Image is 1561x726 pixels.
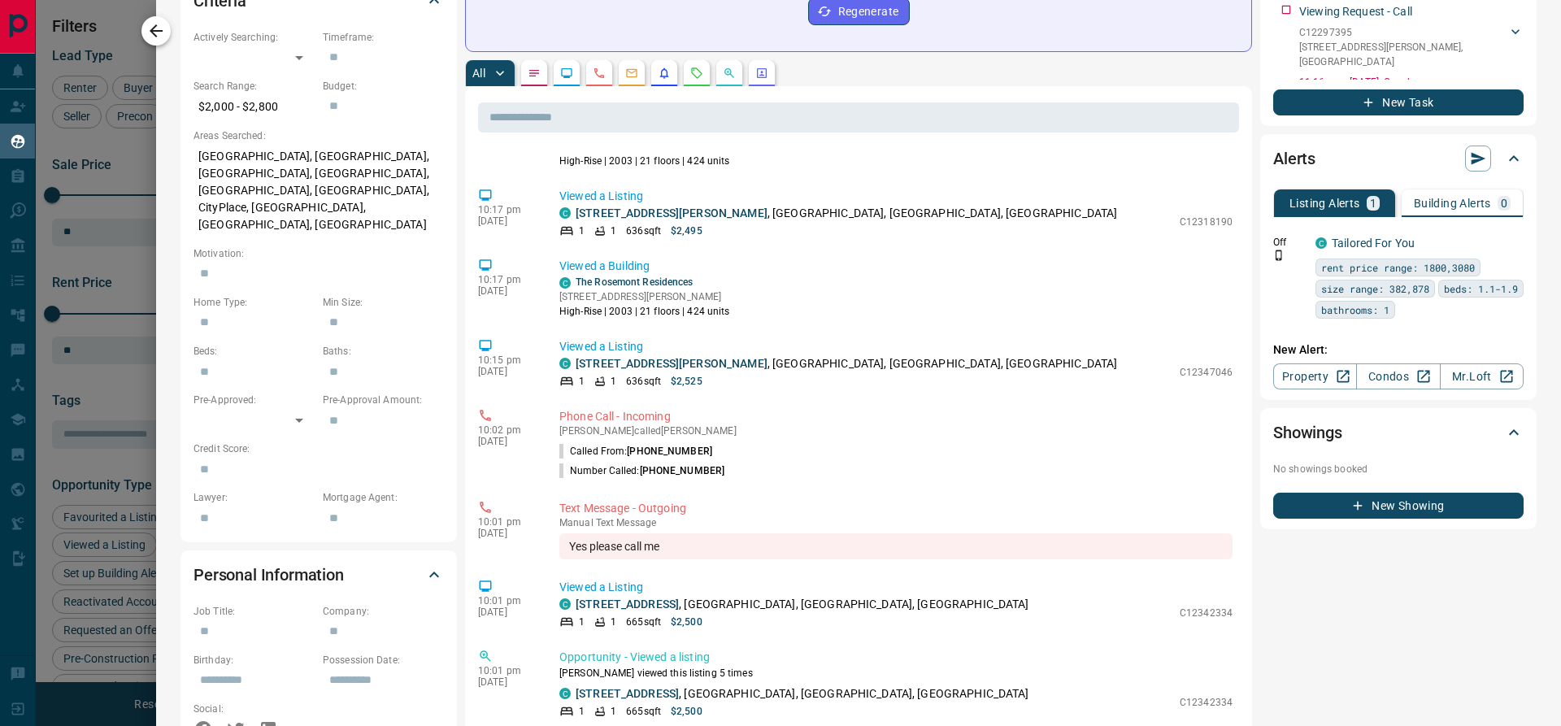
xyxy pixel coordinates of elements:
[611,615,616,629] p: 1
[1180,365,1233,380] p: C12347046
[1321,280,1429,297] span: size range: 382,878
[579,704,585,719] p: 1
[560,67,573,80] svg: Lead Browsing Activity
[690,67,703,80] svg: Requests
[1273,462,1524,476] p: No showings booked
[1273,235,1306,250] p: Off
[478,665,535,676] p: 10:01 pm
[1273,139,1524,178] div: Alerts
[1321,259,1475,276] span: rent price range: 1800,3080
[1299,25,1507,40] p: C12297395
[1440,363,1524,389] a: Mr.Loft
[576,598,679,611] a: [STREET_ADDRESS]
[611,224,616,238] p: 1
[559,666,1233,680] p: [PERSON_NAME] viewed this listing 5 times
[559,579,1233,596] p: Viewed a Listing
[478,528,535,539] p: [DATE]
[528,67,541,80] svg: Notes
[626,615,661,629] p: 665 sqft
[323,490,444,505] p: Mortgage Agent:
[593,67,606,80] svg: Calls
[559,338,1233,355] p: Viewed a Listing
[323,393,444,407] p: Pre-Approval Amount:
[193,393,315,407] p: Pre-Approved:
[193,128,444,143] p: Areas Searched:
[559,154,730,168] p: High-Rise | 2003 | 21 floors | 424 units
[559,598,571,610] div: condos.ca
[576,355,1117,372] p: , [GEOGRAPHIC_DATA], [GEOGRAPHIC_DATA], [GEOGRAPHIC_DATA]
[193,702,315,716] p: Social:
[1321,302,1389,318] span: bathrooms: 1
[1273,341,1524,359] p: New Alert:
[193,344,315,359] p: Beds:
[559,444,712,459] p: Called From:
[193,79,315,93] p: Search Range:
[723,67,736,80] svg: Opportunities
[559,688,571,699] div: condos.ca
[1444,280,1518,297] span: beds: 1.1-1.9
[478,676,535,688] p: [DATE]
[559,358,571,369] div: condos.ca
[193,143,444,238] p: [GEOGRAPHIC_DATA], [GEOGRAPHIC_DATA], [GEOGRAPHIC_DATA], [GEOGRAPHIC_DATA], [GEOGRAPHIC_DATA], [G...
[1332,237,1415,250] a: Tailored For You
[1289,198,1360,209] p: Listing Alerts
[640,465,725,476] span: [PHONE_NUMBER]
[671,224,702,238] p: $2,495
[627,446,712,457] span: [PHONE_NUMBER]
[1180,695,1233,710] p: C12342334
[478,436,535,447] p: [DATE]
[576,357,767,370] a: [STREET_ADDRESS][PERSON_NAME]
[611,374,616,389] p: 1
[1180,215,1233,229] p: C12318190
[658,67,671,80] svg: Listing Alerts
[323,344,444,359] p: Baths:
[1501,198,1507,209] p: 0
[1356,363,1440,389] a: Condos
[323,79,444,93] p: Budget:
[1299,22,1524,72] div: C12297395[STREET_ADDRESS][PERSON_NAME],[GEOGRAPHIC_DATA]
[323,295,444,310] p: Min Size:
[193,441,444,456] p: Credit Score:
[478,606,535,618] p: [DATE]
[559,188,1233,205] p: Viewed a Listing
[323,604,444,619] p: Company:
[478,595,535,606] p: 10:01 pm
[755,67,768,80] svg: Agent Actions
[559,258,1233,275] p: Viewed a Building
[193,562,344,588] h2: Personal Information
[576,205,1117,222] p: , [GEOGRAPHIC_DATA], [GEOGRAPHIC_DATA], [GEOGRAPHIC_DATA]
[478,285,535,297] p: [DATE]
[671,704,702,719] p: $2,500
[1273,413,1524,452] div: Showings
[626,704,661,719] p: 665 sqft
[559,277,571,289] div: condos.ca
[1273,493,1524,519] button: New Showing
[576,687,679,700] a: [STREET_ADDRESS]
[1273,89,1524,115] button: New Task
[323,653,444,667] p: Possession Date:
[1315,237,1327,249] div: condos.ca
[559,533,1233,559] div: Yes please call me
[626,374,661,389] p: 636 sqft
[478,424,535,436] p: 10:02 pm
[1414,198,1491,209] p: Building Alerts
[576,276,694,288] a: The Rosemont Residences
[671,615,702,629] p: $2,500
[1299,40,1507,69] p: [STREET_ADDRESS][PERSON_NAME] , [GEOGRAPHIC_DATA]
[193,30,315,45] p: Actively Searching:
[193,490,315,505] p: Lawyer:
[611,704,616,719] p: 1
[478,215,535,227] p: [DATE]
[1299,75,1524,89] p: 11:16 p.m. [DATE] - Overdue
[579,374,585,389] p: 1
[576,596,1029,613] p: , [GEOGRAPHIC_DATA], [GEOGRAPHIC_DATA], [GEOGRAPHIC_DATA]
[559,289,730,304] p: [STREET_ADDRESS][PERSON_NAME]
[1370,198,1376,209] p: 1
[193,295,315,310] p: Home Type:
[193,555,444,594] div: Personal Information
[478,274,535,285] p: 10:17 pm
[625,67,638,80] svg: Emails
[478,204,535,215] p: 10:17 pm
[559,500,1233,517] p: Text Message - Outgoing
[559,517,1233,528] p: Text Message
